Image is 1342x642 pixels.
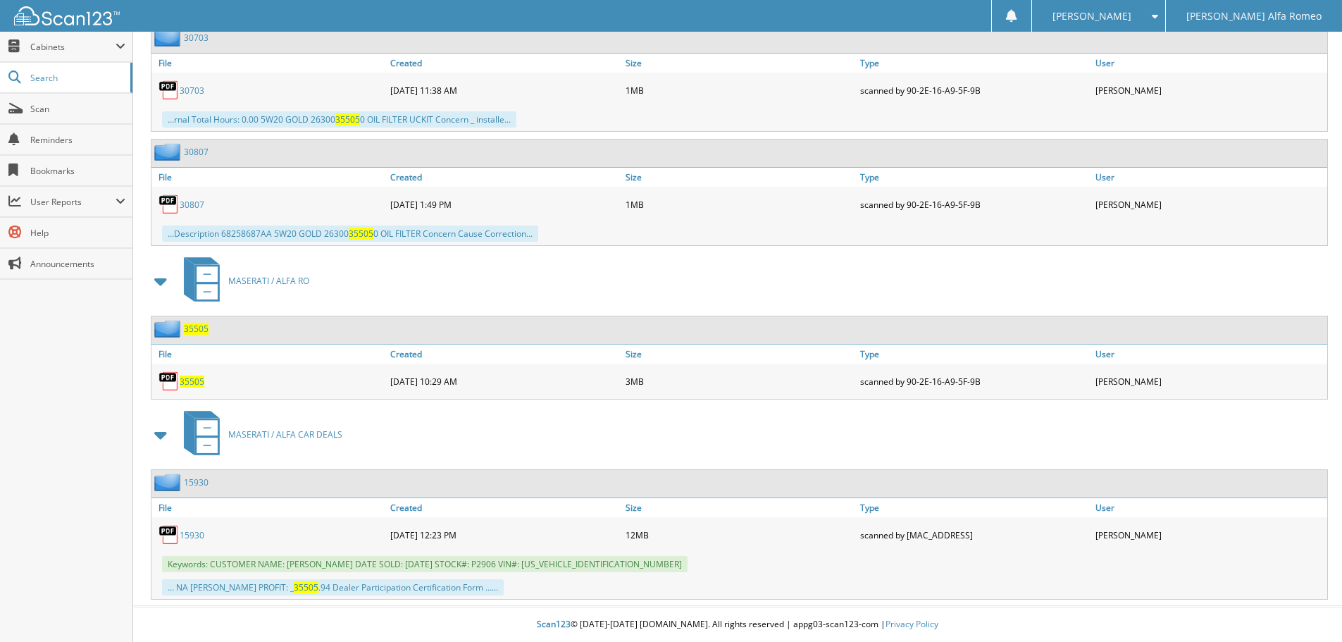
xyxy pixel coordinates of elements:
div: ...rnal Total Hours: 0.00 5W20 GOLD 26300 0 OIL FILTER UCKIT Concern _ installe... [162,111,516,128]
a: File [151,498,387,517]
img: folder2.png [154,143,184,161]
a: File [151,54,387,73]
a: Created [387,168,622,187]
a: 35505 [184,323,209,335]
span: User Reports [30,196,116,208]
div: [DATE] 11:38 AM [387,76,622,104]
a: File [151,168,387,187]
span: 35505 [294,581,318,593]
span: Help [30,227,125,239]
img: scan123-logo-white.svg [14,6,120,25]
div: [DATE] 12:23 PM [387,521,622,549]
a: 15930 [180,529,204,541]
span: MASERATI / ALFA RO [228,275,309,287]
img: folder2.png [154,320,184,338]
a: Size [622,168,857,187]
div: ... NA [PERSON_NAME] PROFIT: _ .94 Dealer Participation Certification Form ...... [162,579,504,595]
img: PDF.png [159,194,180,215]
div: [PERSON_NAME] [1092,367,1327,395]
span: [PERSON_NAME] Alfa Romeo [1186,12,1322,20]
span: [PERSON_NAME] [1052,12,1131,20]
div: 1MB [622,190,857,218]
a: Privacy Policy [886,618,938,630]
span: 35505 [349,228,373,240]
span: Cabinets [30,41,116,53]
div: scanned by 90-2E-16-A9-5F-9B [857,76,1092,104]
a: MASERATI / ALFA RO [175,253,309,309]
a: 30807 [184,146,209,158]
a: MASERATI / ALFA CAR DEALS [175,407,342,462]
div: ...Description 68258687AA 5W20 GOLD 26300 0 OIL FILTER Concern Cause Correction... [162,226,538,242]
a: 30703 [180,85,204,97]
div: 3MB [622,367,857,395]
div: [DATE] 1:49 PM [387,190,622,218]
span: Bookmarks [30,165,125,177]
span: Search [30,72,123,84]
div: scanned by 90-2E-16-A9-5F-9B [857,190,1092,218]
a: User [1092,345,1327,364]
div: scanned by 90-2E-16-A9-5F-9B [857,367,1092,395]
img: PDF.png [159,371,180,392]
span: Reminders [30,134,125,146]
iframe: Chat Widget [1272,574,1342,642]
a: User [1092,498,1327,517]
span: Scan123 [537,618,571,630]
div: © [DATE]-[DATE] [DOMAIN_NAME]. All rights reserved | appg03-scan123-com | [133,607,1342,642]
span: MASERATI / ALFA CAR DEALS [228,428,342,440]
img: PDF.png [159,80,180,101]
span: Scan [30,103,125,115]
a: User [1092,54,1327,73]
div: [PERSON_NAME] [1092,190,1327,218]
span: Announcements [30,258,125,270]
a: Created [387,54,622,73]
a: 30807 [180,199,204,211]
span: 35505 [335,113,360,125]
img: folder2.png [154,474,184,491]
span: Keywords: CUSTOMER NAME: [PERSON_NAME] DATE SOLD: [DATE] STOCK#: P2906 VIN#: [US_VEHICLE_IDENTIFI... [162,556,688,572]
a: Size [622,54,857,73]
a: Created [387,498,622,517]
div: 1MB [622,76,857,104]
a: User [1092,168,1327,187]
img: folder2.png [154,29,184,47]
a: Type [857,345,1092,364]
div: scanned by [MAC_ADDRESS] [857,521,1092,549]
a: Type [857,498,1092,517]
img: PDF.png [159,524,180,545]
a: Size [622,498,857,517]
a: 15930 [184,476,209,488]
div: [PERSON_NAME] [1092,521,1327,549]
div: [PERSON_NAME] [1092,76,1327,104]
a: Size [622,345,857,364]
div: [DATE] 10:29 AM [387,367,622,395]
a: 30703 [184,32,209,44]
a: Type [857,168,1092,187]
a: 35505 [180,376,204,388]
a: Created [387,345,622,364]
div: 12MB [622,521,857,549]
a: File [151,345,387,364]
a: Type [857,54,1092,73]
